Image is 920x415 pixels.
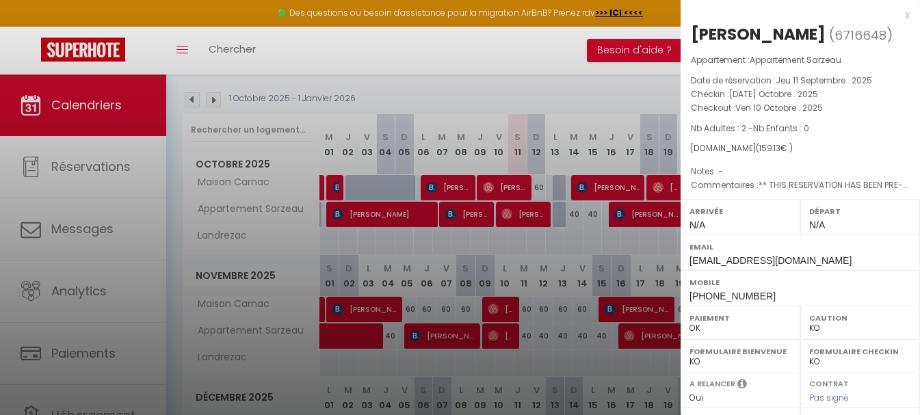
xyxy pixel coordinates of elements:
[834,27,886,44] span: 6716648
[689,204,791,218] label: Arrivée
[689,255,852,266] span: [EMAIL_ADDRESS][DOMAIN_NAME]
[735,102,823,113] span: Ven 10 Octobre . 2025
[691,101,910,115] p: Checkout :
[776,75,872,86] span: Jeu 11 Septembre . 2025
[691,88,910,101] p: Checkin :
[737,378,747,393] i: Sélectionner OUI si vous souhaiter envoyer les séquences de messages post-checkout
[691,122,809,134] span: Nb Adultes : 2 -
[681,7,910,23] div: x
[691,74,910,88] p: Date de réservation :
[809,378,849,387] label: Contrat
[809,219,825,230] span: N/A
[718,165,723,177] span: -
[689,378,735,390] label: A relancer
[759,142,780,154] span: 159.13
[691,23,826,45] div: [PERSON_NAME]
[750,54,841,66] span: Appartement Sarzeau
[809,392,849,403] span: Pas signé
[689,311,791,325] label: Paiement
[689,291,776,302] span: [PHONE_NUMBER]
[689,345,791,358] label: Formulaire Bienvenue
[691,165,910,178] p: Notes :
[689,276,911,289] label: Mobile
[689,219,705,230] span: N/A
[809,345,911,358] label: Formulaire Checkin
[691,142,910,155] div: [DOMAIN_NAME]
[756,142,793,154] span: ( € )
[753,122,809,134] span: Nb Enfants : 0
[691,53,910,67] p: Appartement :
[829,25,893,44] span: ( )
[729,88,818,100] span: [DATE] Octobre . 2025
[691,178,910,192] p: Commentaires :
[809,311,911,325] label: Caution
[809,204,911,218] label: Départ
[689,240,911,254] label: Email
